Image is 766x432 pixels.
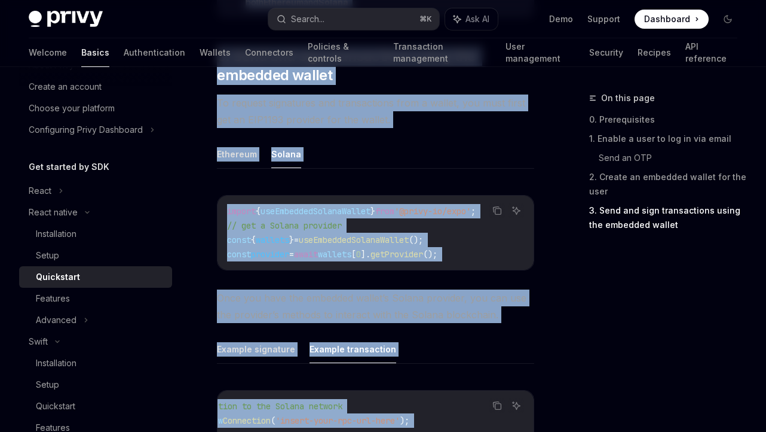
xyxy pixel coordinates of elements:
[589,168,747,201] a: 2. Create an embedded wallet for the user
[361,249,370,260] span: ].
[19,352,172,374] a: Installation
[294,249,318,260] span: await
[19,396,172,417] a: Quickstart
[587,13,620,25] a: Support
[29,38,67,67] a: Welcome
[601,91,655,105] span: On this page
[318,249,351,260] span: wallets
[489,398,505,413] button: Copy the contents from the code block
[36,378,59,392] div: Setup
[271,415,275,426] span: (
[268,8,440,30] button: Search...⌘K
[36,356,76,370] div: Installation
[36,270,80,284] div: Quickstart
[29,205,78,220] div: React native
[251,235,256,245] span: {
[589,129,747,148] a: 1. Enable a user to log in via email
[308,38,379,67] a: Policies & controls
[508,203,524,218] button: Ask AI
[227,206,256,217] span: import
[256,206,261,217] span: {
[589,110,747,129] a: 0. Prerequisites
[294,235,299,245] span: =
[245,38,293,67] a: Connectors
[310,335,396,363] button: Example transaction
[465,13,489,25] span: Ask AI
[589,38,623,67] a: Security
[351,249,356,260] span: [
[132,401,342,412] span: // Create a connection to the Solana network
[217,95,534,128] span: To request signatures and transactions from a wallet, you must first get an EIP1193 provider for ...
[217,335,295,363] button: Example signature
[275,415,400,426] span: 'insert-your-rpc-url-here'
[223,415,271,426] span: Connection
[227,235,251,245] span: const
[19,223,172,245] a: Installation
[291,12,324,26] div: Search...
[423,249,437,260] span: ();
[256,235,289,245] span: wallets
[419,14,432,24] span: ⌘ K
[356,249,361,260] span: 0
[685,38,737,67] a: API reference
[19,266,172,288] a: Quickstart
[549,13,573,25] a: Demo
[19,288,172,309] a: Features
[289,249,294,260] span: =
[29,160,109,174] h5: Get started by SDK
[394,206,471,217] span: '@privy-io/expo'
[29,101,115,115] div: Choose your platform
[299,235,409,245] span: useEmbeddedSolanaWallet
[589,201,747,235] a: 3. Send and sign transactions using the embedded wallet
[370,249,423,260] span: getProvider
[19,245,172,266] a: Setup
[227,249,251,260] span: const
[261,206,370,217] span: useEmbeddedSolanaWallet
[36,399,75,413] div: Quickstart
[718,10,737,29] button: Toggle dark mode
[505,38,575,67] a: User management
[409,235,423,245] span: ();
[36,313,76,327] div: Advanced
[29,184,51,198] div: React
[36,291,70,306] div: Features
[217,290,534,323] span: Once you have the embedded wallet’s Solana provider, you can use the provider’s methods to intera...
[644,13,690,25] span: Dashboard
[471,206,476,217] span: ;
[19,98,172,119] a: Choose your platform
[29,11,103,28] img: dark logo
[29,123,143,137] div: Configuring Privy Dashboard
[217,140,257,168] button: Ethereum
[271,140,301,168] button: Solana
[508,398,524,413] button: Ask AI
[370,206,375,217] span: }
[445,8,498,30] button: Ask AI
[81,38,109,67] a: Basics
[638,38,671,67] a: Recipes
[124,38,185,67] a: Authentication
[635,10,709,29] a: Dashboard
[393,38,491,67] a: Transaction management
[29,334,48,349] div: Swift
[599,148,747,168] a: Send an OTP
[36,227,76,241] div: Installation
[375,206,394,217] span: from
[289,235,294,245] span: }
[251,249,289,260] span: provider
[19,76,172,98] a: Create an account
[489,203,505,218] button: Copy the contents from the code block
[200,38,231,67] a: Wallets
[36,248,59,263] div: Setup
[29,80,102,94] div: Create an account
[400,415,409,426] span: );
[19,374,172,396] a: Setup
[227,220,342,231] span: // get a Solana provider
